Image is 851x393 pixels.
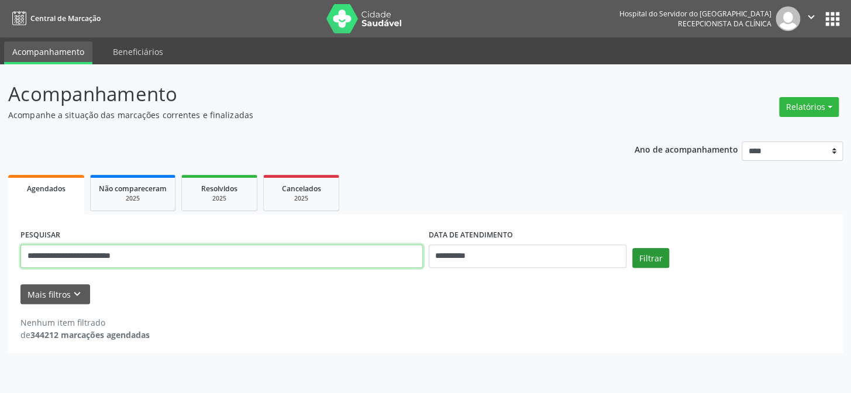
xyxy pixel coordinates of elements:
i:  [805,11,818,23]
button:  [800,6,822,31]
span: Não compareceram [99,184,167,194]
p: Acompanhe a situação das marcações correntes e finalizadas [8,109,592,121]
div: 2025 [190,194,249,203]
span: Resolvidos [201,184,237,194]
span: Recepcionista da clínica [678,19,771,29]
div: Hospital do Servidor do [GEOGRAPHIC_DATA] [619,9,771,19]
button: Relatórios [779,97,839,117]
p: Ano de acompanhamento [634,142,738,156]
button: Mais filtroskeyboard_arrow_down [20,284,90,305]
div: 2025 [99,194,167,203]
a: Beneficiários [105,42,171,62]
strong: 344212 marcações agendadas [30,329,150,340]
img: img [776,6,800,31]
label: PESQUISAR [20,226,60,244]
span: Agendados [27,184,66,194]
span: Cancelados [282,184,321,194]
button: Filtrar [632,248,669,268]
button: apps [822,9,843,29]
i: keyboard_arrow_down [71,288,84,301]
div: Nenhum item filtrado [20,316,150,329]
div: 2025 [272,194,330,203]
label: DATA DE ATENDIMENTO [429,226,513,244]
div: de [20,329,150,341]
p: Acompanhamento [8,80,592,109]
a: Acompanhamento [4,42,92,64]
a: Central de Marcação [8,9,101,28]
span: Central de Marcação [30,13,101,23]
